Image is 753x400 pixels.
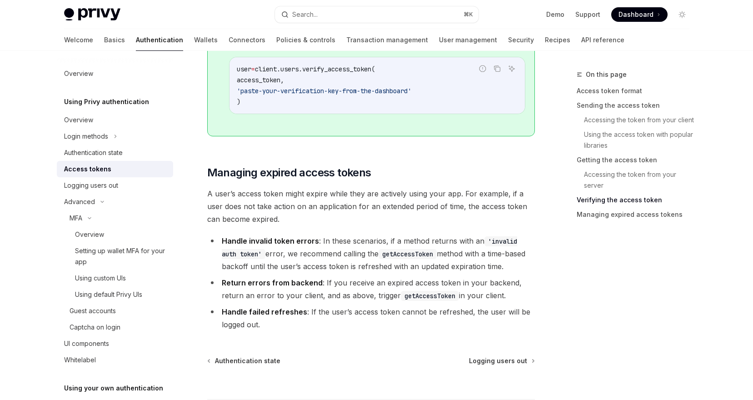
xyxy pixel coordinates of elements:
button: Search...⌘K [275,6,479,23]
span: Dashboard [618,10,653,19]
li: : In these scenarios, if a method returns with an error, we recommend calling the method with a t... [207,235,535,273]
div: Guest accounts [70,305,116,316]
a: Recipes [545,29,570,51]
a: Managing expired access tokens [577,207,697,222]
span: Logging users out [469,356,527,365]
a: Access token format [577,84,697,98]
code: getAccessToken [401,291,459,301]
a: Basics [104,29,125,51]
div: Authentication state [64,147,123,158]
a: Using custom UIs [57,270,173,286]
a: Support [575,10,600,19]
div: Overview [64,68,93,79]
div: Captcha on login [70,322,120,333]
button: Copy the contents from the code block [491,63,503,75]
div: MFA [70,213,82,224]
a: Captcha on login [57,319,173,335]
strong: Return errors from backend [222,278,323,287]
span: 'paste-your-verification-key-from-the-dashboard' [237,87,411,95]
button: Toggle dark mode [675,7,689,22]
a: Setting up wallet MFA for your app [57,243,173,270]
h5: Using your own authentication [64,383,163,394]
a: Access tokens [57,161,173,177]
a: Sending the access token [577,98,697,113]
div: Search... [292,9,318,20]
a: Security [508,29,534,51]
a: Wallets [194,29,218,51]
span: = [251,65,255,73]
a: Verifying the access token [577,193,697,207]
a: Using the access token with popular libraries [577,127,697,153]
a: Transaction management [346,29,428,51]
li: : If the user’s access token cannot be refreshed, the user will be logged out. [207,305,535,331]
a: Whitelabel [57,352,173,368]
a: Overview [57,112,173,128]
div: Using custom UIs [75,273,126,284]
div: Overview [64,115,93,125]
code: 'invalid auth token' [222,236,517,259]
span: Authentication state [215,356,280,365]
div: Advanced [64,196,95,207]
button: Ask AI [506,63,518,75]
a: Overview [57,226,173,243]
a: Logging users out [57,177,173,194]
a: Using default Privy UIs [57,286,173,303]
div: Whitelabel [64,355,96,365]
a: Policies & controls [276,29,335,51]
strong: Handle invalid token errors [222,236,319,245]
span: user [237,65,251,73]
div: Setting up wallet MFA for your app [75,245,168,267]
button: Report incorrect code [477,63,489,75]
span: access_token, [237,76,284,84]
div: Logging users out [64,180,118,191]
a: UI components [57,335,173,352]
div: Access tokens [64,164,111,175]
a: Overview [57,65,173,82]
a: Accessing the token from your client [577,113,697,127]
div: Using default Privy UIs [75,289,142,300]
a: Authentication state [57,145,173,161]
a: Dashboard [611,7,668,22]
div: Login methods [64,131,108,142]
a: Welcome [64,29,93,51]
button: MFA [57,210,173,226]
a: Guest accounts [57,303,173,319]
span: Managing expired access tokens [207,165,371,180]
strong: Handle failed refreshes [222,307,307,316]
a: Authentication [136,29,183,51]
a: Demo [546,10,564,19]
a: Getting the access token [577,153,697,167]
a: Connectors [229,29,265,51]
span: ⌘ K [464,11,473,18]
div: UI components [64,338,109,349]
code: getAccessToken [379,249,437,259]
button: Login methods [57,128,173,145]
a: User management [439,29,497,51]
img: light logo [64,8,120,21]
a: Accessing the token from your server [577,167,697,193]
h5: Using Privy authentication [64,96,149,107]
button: Advanced [57,194,173,210]
a: Logging users out [469,356,534,365]
li: : If you receive an expired access token in your backend, return an error to your client, and as ... [207,276,535,302]
span: On this page [586,69,627,80]
div: Overview [75,229,104,240]
span: A user’s access token might expire while they are actively using your app. For example, if a user... [207,187,535,225]
span: client.users.verify_access_token( [255,65,375,73]
a: API reference [581,29,624,51]
a: Authentication state [208,356,280,365]
span: ) [237,98,240,106]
